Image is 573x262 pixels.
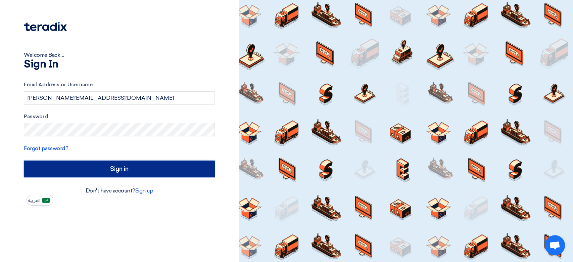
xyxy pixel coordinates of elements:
label: Password [24,113,215,121]
div: Open chat [545,235,565,255]
h1: Sign In [24,59,215,70]
a: Sign up [135,187,153,194]
input: Enter your business email or username [24,91,215,105]
a: Forgot password? [24,145,68,151]
img: ar-AR.png [42,198,50,203]
span: العربية [28,198,40,203]
div: Don't have account? [24,187,215,195]
img: Teradix logo [24,22,67,31]
label: Email Address or Username [24,81,215,89]
input: Sign in [24,161,215,177]
button: العربية [27,195,53,206]
div: Welcome Back ... [24,51,215,59]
